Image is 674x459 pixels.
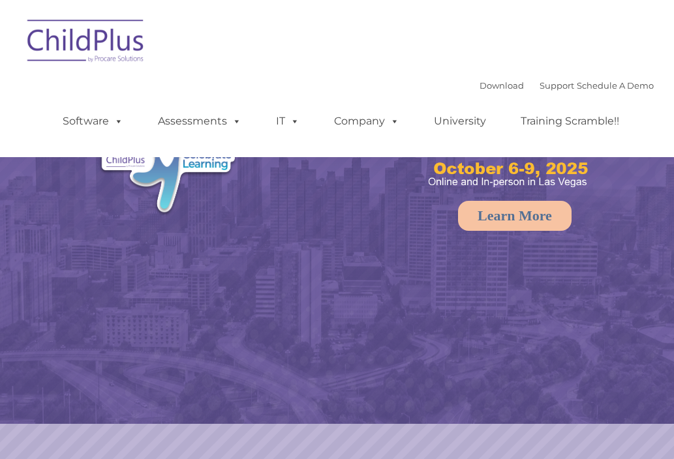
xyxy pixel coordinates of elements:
[263,108,313,134] a: IT
[508,108,632,134] a: Training Scramble!!
[577,80,654,91] a: Schedule A Demo
[458,201,572,231] a: Learn More
[480,80,654,91] font: |
[21,10,151,76] img: ChildPlus by Procare Solutions
[321,108,412,134] a: Company
[480,80,524,91] a: Download
[50,108,136,134] a: Software
[421,108,499,134] a: University
[145,108,254,134] a: Assessments
[540,80,574,91] a: Support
